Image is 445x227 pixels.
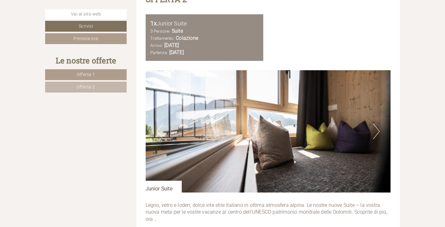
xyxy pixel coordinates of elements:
a: Scrivici [45,21,127,32]
b: [DATE] [169,49,184,55]
small: 14:44 [10,30,96,35]
b: 1x [150,20,157,27]
div: Buon giorno, come possiamo aiutarla? [5,17,99,36]
button: Previous [157,124,163,139]
b: Suite [172,28,183,34]
span: Offerta 2 [77,84,95,89]
b: Colazione [176,35,198,41]
div: Junior Suite [146,181,182,193]
img: image [146,70,391,193]
button: Invia [216,164,246,175]
div: martedì [108,5,137,16]
small: 3 Persone: [150,29,171,34]
span: Offerta 1 [77,72,95,77]
small: Trattamento: [150,36,175,41]
b: [DATE] [164,42,179,48]
div: Hotel Simpaty [10,18,96,23]
div: Le nostre offerte [45,55,127,66]
button: Next [373,124,380,139]
a: Prenota ora [45,33,127,44]
a: Vai al sito web [45,9,127,19]
small: Partenza: [150,50,168,55]
small: Arrivo: [150,43,163,48]
div: Junior Suite [150,19,259,28]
